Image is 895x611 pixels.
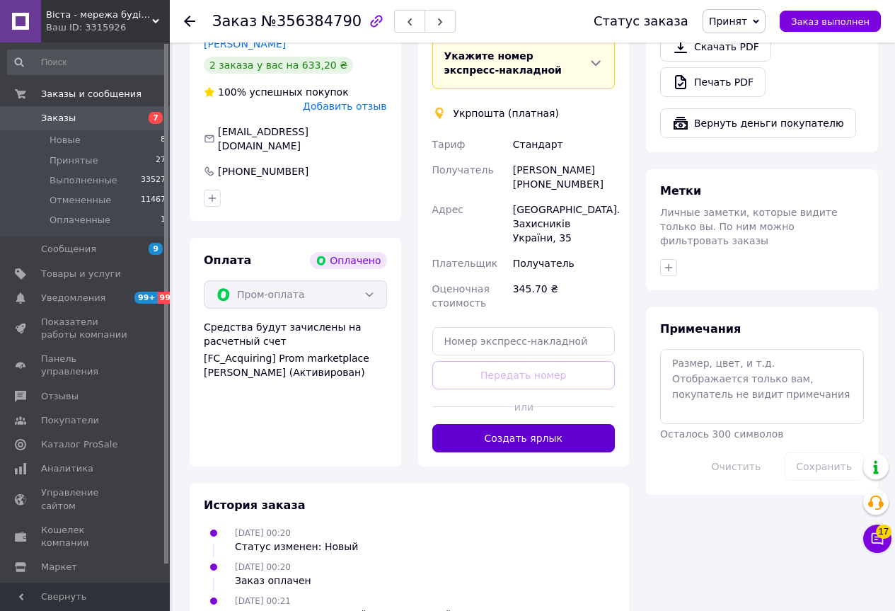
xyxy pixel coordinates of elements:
span: 100% [218,86,246,98]
span: Заказ выполнен [791,16,870,27]
span: Уведомления [41,292,105,304]
span: [DATE] 00:20 [235,528,291,538]
div: Оплачено [310,252,386,269]
span: 99+ [158,292,181,304]
div: Вернуться назад [184,14,195,28]
div: Ваш ID: 3315926 [46,21,170,34]
div: Стандарт [510,132,618,157]
span: Оплата [204,253,251,267]
span: Каталог ProSale [41,438,117,451]
span: Осталось 300 символов [660,428,783,440]
span: Плательщик [432,258,498,269]
span: История заказа [204,498,306,512]
span: Примечания [660,322,741,336]
div: [PERSON_NAME] [PHONE_NUMBER] [510,157,618,197]
span: Заказы [41,112,76,125]
div: [PHONE_NUMBER] [216,164,310,178]
span: Выполненные [50,174,117,187]
span: Получатель [432,164,494,176]
span: Віста - мережа будівельно-господарчих маркетів [46,8,152,21]
div: 2 заказа у вас на 633,20 ₴ [204,57,353,74]
span: 27 [156,154,166,167]
span: Адрес [432,204,463,215]
span: №356384790 [261,13,362,30]
span: 11467 [141,194,166,207]
div: Средства будут зачислены на расчетный счет [204,320,387,379]
span: Принятые [50,154,98,167]
span: Принят [709,16,747,27]
span: [DATE] 00:20 [235,562,291,572]
span: 17 [876,525,891,539]
div: [GEOGRAPHIC_DATA]. Захисників України, 35 [510,197,618,251]
span: Тариф [432,139,466,150]
span: Оплаченные [50,214,110,227]
span: Кошелек компании [41,524,131,549]
span: Товары и услуги [41,268,121,280]
span: 99+ [134,292,158,304]
span: Сообщения [41,243,96,256]
input: Поиск [7,50,167,75]
button: Вернуть деньги покупателю [660,108,856,138]
span: 7 [149,112,163,124]
span: Управление сайтом [41,486,131,512]
span: Добавить отзыв [303,101,386,112]
div: Укрпошта (платная) [450,106,563,120]
div: успешных покупок [204,85,349,99]
a: Печать PDF [660,67,766,97]
button: Заказ выполнен [780,11,881,32]
span: Укажите номер экспресс-накладной [444,50,562,76]
span: Показатели работы компании [41,316,131,341]
span: Покупатели [41,414,99,427]
span: Отмененные [50,194,111,207]
span: [EMAIL_ADDRESS][DOMAIN_NAME] [218,126,308,152]
span: Личные заметки, которые видите только вы. По ним можно фильтровать заказы [660,207,838,246]
div: Статус заказа [594,14,688,28]
span: Оценочная стоимость [432,283,490,309]
span: Отзывы [41,390,79,403]
span: 9 [149,243,163,255]
span: Маркет [41,561,77,573]
div: Статус изменен: Новый [235,539,358,554]
div: Получатель [510,251,618,276]
span: Метки [660,184,701,198]
span: 1 [161,214,166,227]
input: Номер экспресс-накладной [432,327,616,355]
span: Панель управления [41,353,131,378]
button: Чат с покупателем17 [863,525,891,553]
a: [PERSON_NAME] [204,38,286,50]
div: 345.70 ₴ [510,276,618,316]
span: Новые [50,134,81,147]
span: Заказ [212,13,257,30]
span: Заказы и сообщения [41,88,142,101]
span: 8 [161,134,166,147]
a: Скачать PDF [660,32,771,62]
div: Заказ оплачен [235,573,311,588]
button: Создать ярлык [432,424,616,452]
span: 33527 [141,174,166,187]
span: [DATE] 00:21 [235,596,291,606]
span: или [514,400,533,414]
div: [FC_Acquiring] Prom marketplace [PERSON_NAME] (Активирован) [204,351,387,379]
span: Аналитика [41,462,93,475]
